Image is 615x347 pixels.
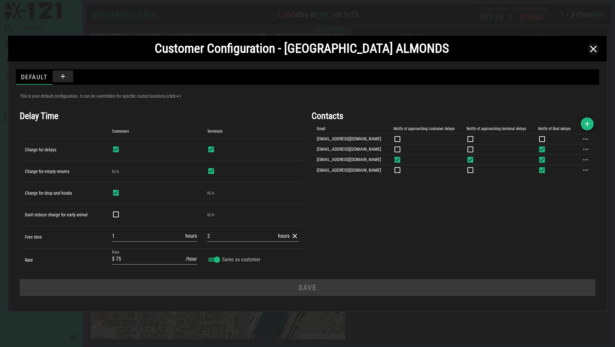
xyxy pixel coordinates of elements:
th: Notify of final delays [533,124,577,134]
td: Rate [20,249,107,271]
div: 300 m [2,294,26,299]
td: Charge for empty returns [20,161,107,182]
td: N/A [107,161,202,182]
button: clear icon [291,232,299,240]
div: hours [184,232,197,240]
td: Free time [20,226,107,249]
td: [EMAIL_ADDRESS][DOMAIN_NAME] [312,155,388,165]
td: Charge for delays [20,139,107,161]
div: hours [277,232,290,240]
th: Customers [107,124,202,139]
td: [EMAIL_ADDRESS][DOMAIN_NAME] [312,165,388,175]
td: [EMAIL_ADDRESS][DOMAIN_NAME] [312,144,388,155]
h1: Contacts [312,113,596,120]
div: /hour [184,255,197,263]
div: | [DOMAIN_NAME] [210,300,255,306]
td: N/A [202,204,304,226]
td: [EMAIL_ADDRESS][DOMAIN_NAME] [312,134,388,144]
td: Don't reduce charge for early arrival [20,204,107,226]
div: Default [16,69,53,85]
th: Email [312,124,388,134]
th: Notify of approaching terminal delays [461,124,533,134]
th: Notify of approaching customer delays [388,124,462,134]
h1: Customer Configuration - [GEOGRAPHIC_DATA] ALMONDS [16,43,599,54]
a: Zoom out [3,12,12,20]
h1: Delay Time [20,113,304,120]
a: Zoom in [3,3,12,12]
label: Same as customer [222,256,299,263]
p: This is your default configuration. It can be overridden for specific routed locations (click ) [20,92,595,100]
div: 1000 ft [2,298,26,304]
a: Leaflet [212,301,223,305]
div: $ [112,255,116,263]
th: Terminals [202,124,304,139]
td: Charge for drop and hooks [20,182,107,204]
td: N/A [202,182,304,204]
